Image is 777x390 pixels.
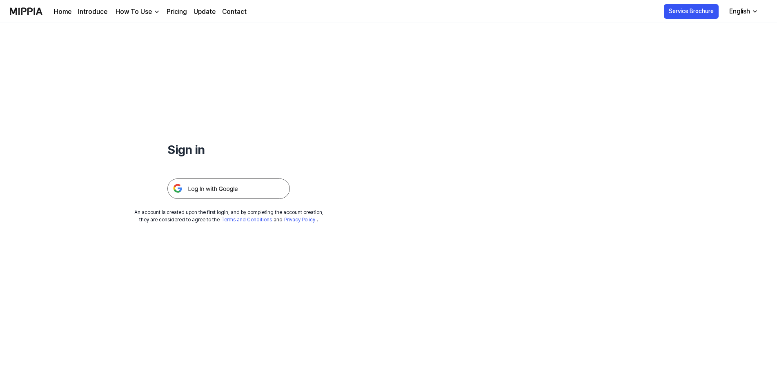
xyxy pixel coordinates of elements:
[134,209,323,223] div: An account is created upon the first login, and by completing the account creation, they are cons...
[728,7,752,16] div: English
[664,4,719,19] button: Service Brochure
[114,7,160,17] button: How To Use
[723,3,763,20] button: English
[194,7,216,17] a: Update
[167,178,290,199] img: 구글 로그인 버튼
[114,7,154,17] div: How To Use
[167,140,290,159] h1: Sign in
[222,7,247,17] a: Contact
[78,7,107,17] a: Introduce
[154,9,160,15] img: down
[167,7,187,17] a: Pricing
[54,7,71,17] a: Home
[284,217,315,223] a: Privacy Policy
[221,217,272,223] a: Terms and Conditions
